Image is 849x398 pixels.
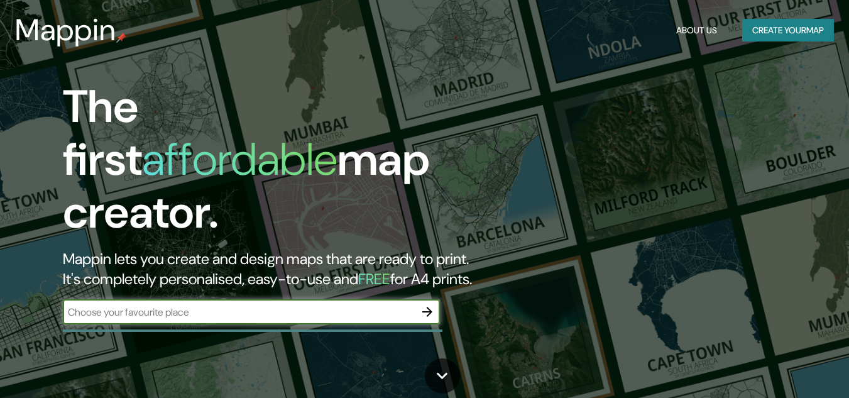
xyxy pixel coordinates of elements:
[671,19,722,42] button: About Us
[116,33,126,43] img: mappin-pin
[142,130,337,189] h1: affordable
[63,305,415,319] input: Choose your favourite place
[15,13,116,48] h3: Mappin
[63,249,488,289] h2: Mappin lets you create and design maps that are ready to print. It's completely personalised, eas...
[742,19,834,42] button: Create yourmap
[358,269,390,289] h5: FREE
[63,80,488,249] h1: The first map creator.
